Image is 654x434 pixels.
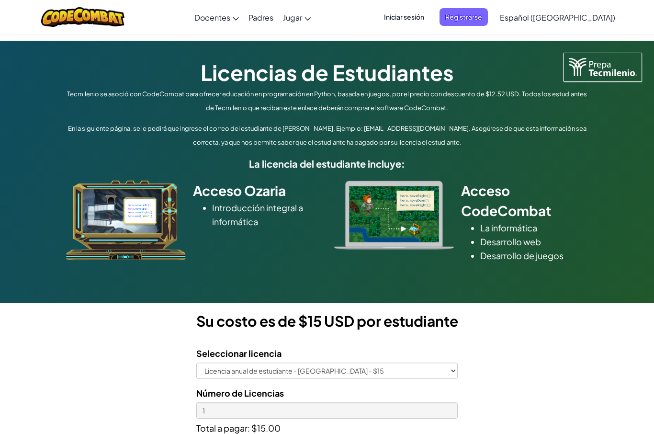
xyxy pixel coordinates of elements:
[66,181,186,260] img: ozaria_acodus.png
[278,4,316,30] a: Jugar
[196,386,284,400] label: Número de Licencias
[564,53,642,81] img: Tecmilenio logo
[244,4,278,30] a: Padres
[378,8,430,26] button: Iniciar sesión
[283,12,302,23] span: Jugar
[334,181,454,250] img: type_real_code.png
[480,221,588,235] li: La informática
[196,346,282,360] label: Seleccionar licencia
[64,57,590,87] h1: Licencias de Estudiantes
[193,181,320,201] h2: Acceso Ozaria
[41,7,125,27] img: CodeCombat logo
[440,8,488,26] button: Registrarse
[64,87,590,115] p: Tecmilenio se asoció con CodeCombat para ofrecer educación en programación en Python, basada en j...
[500,12,615,23] span: Español ([GEOGRAPHIC_DATA])
[190,4,244,30] a: Docentes
[461,181,588,221] h2: Acceso CodeCombat
[194,12,230,23] span: Docentes
[212,201,320,228] li: Introducción integral a informática
[480,249,588,263] li: Desarrollo de juegos
[480,235,588,249] li: Desarrollo web
[64,122,590,149] p: En la siguiente página, se le pedirá que ingrese el correo del estudiante de [PERSON_NAME]. Ejemp...
[64,156,590,171] h5: La licencia del estudiante incluye:
[495,4,620,30] a: Español ([GEOGRAPHIC_DATA])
